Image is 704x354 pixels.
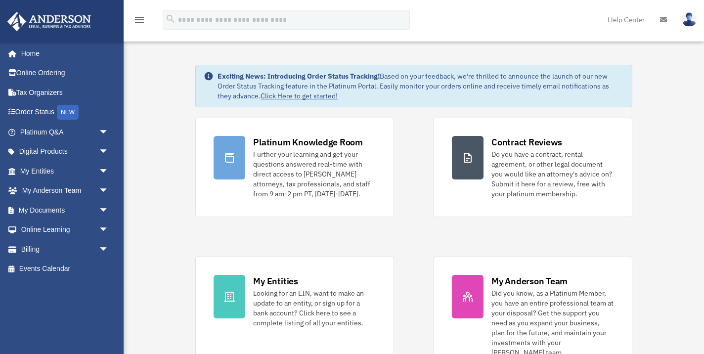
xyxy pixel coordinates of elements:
[7,83,124,102] a: Tax Organizers
[261,91,338,100] a: Click Here to get started!
[195,118,394,217] a: Platinum Knowledge Room Further your learning and get your questions answered real-time with dire...
[491,149,614,199] div: Do you have a contract, rental agreement, or other legal document you would like an attorney's ad...
[7,63,124,83] a: Online Ordering
[99,200,119,221] span: arrow_drop_down
[491,275,568,287] div: My Anderson Team
[7,181,124,201] a: My Anderson Teamarrow_drop_down
[7,102,124,123] a: Order StatusNEW
[218,71,623,101] div: Based on your feedback, we're thrilled to announce the launch of our new Order Status Tracking fe...
[133,14,145,26] i: menu
[7,122,124,142] a: Platinum Q&Aarrow_drop_down
[218,72,380,81] strong: Exciting News: Introducing Order Status Tracking!
[253,136,363,148] div: Platinum Knowledge Room
[99,122,119,142] span: arrow_drop_down
[57,105,79,120] div: NEW
[7,259,124,279] a: Events Calendar
[7,44,119,63] a: Home
[7,239,124,259] a: Billingarrow_drop_down
[133,17,145,26] a: menu
[99,161,119,181] span: arrow_drop_down
[253,288,376,328] div: Looking for an EIN, want to make an update to an entity, or sign up for a bank account? Click her...
[165,13,176,24] i: search
[434,118,632,217] a: Contract Reviews Do you have a contract, rental agreement, or other legal document you would like...
[7,200,124,220] a: My Documentsarrow_drop_down
[99,181,119,201] span: arrow_drop_down
[4,12,94,31] img: Anderson Advisors Platinum Portal
[7,161,124,181] a: My Entitiesarrow_drop_down
[99,220,119,240] span: arrow_drop_down
[253,275,298,287] div: My Entities
[491,136,562,148] div: Contract Reviews
[253,149,376,199] div: Further your learning and get your questions answered real-time with direct access to [PERSON_NAM...
[682,12,697,27] img: User Pic
[7,220,124,240] a: Online Learningarrow_drop_down
[7,142,124,162] a: Digital Productsarrow_drop_down
[99,142,119,162] span: arrow_drop_down
[99,239,119,260] span: arrow_drop_down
